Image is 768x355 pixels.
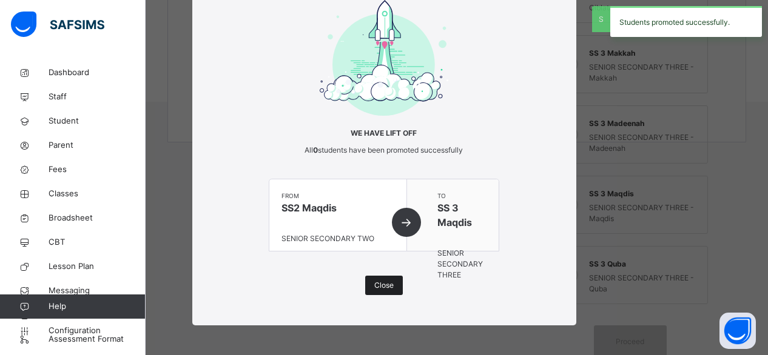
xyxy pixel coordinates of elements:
[719,313,756,349] button: Open asap
[49,212,146,224] span: Broadsheet
[49,260,146,273] span: Lesson Plan
[49,139,146,151] span: Parent
[11,12,104,37] img: safsims
[437,201,487,230] span: SS 3 Maqdis
[49,91,146,103] span: Staff
[437,191,487,201] span: to
[610,6,762,37] div: Students promoted successfully.
[49,325,145,337] span: Configuration
[49,285,146,297] span: Messaging
[269,128,499,139] span: We have lift off
[49,188,146,200] span: Classes
[49,164,146,176] span: Fees
[49,115,146,127] span: Student
[281,191,394,201] span: from
[313,145,318,154] b: 0
[281,234,374,243] span: SENIOR SECONDARY TWO
[305,145,463,154] span: All students have been promoted successfully
[49,67,146,79] span: Dashboard
[437,248,483,279] span: SENIOR SECONDARY THREE
[281,201,394,215] span: SS2 Maqdis
[374,280,394,291] span: Close
[49,236,146,248] span: CBT
[49,300,145,313] span: Help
